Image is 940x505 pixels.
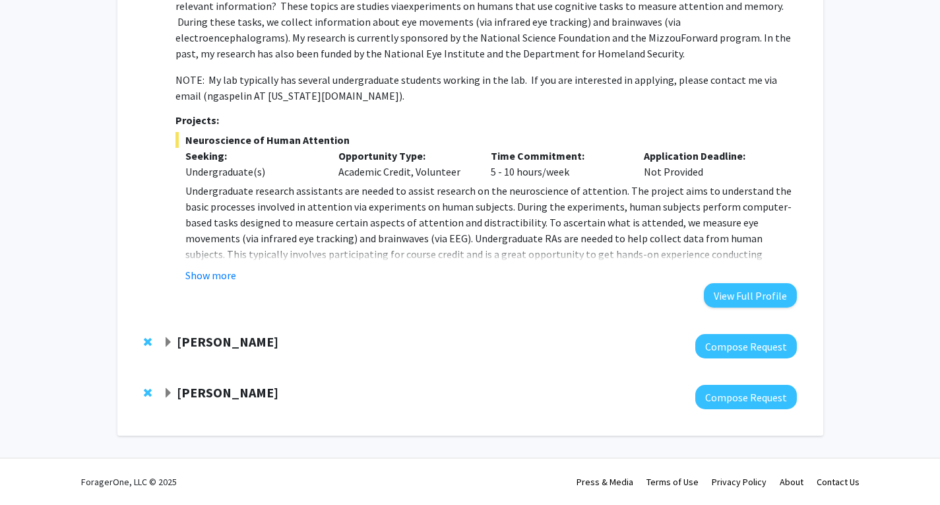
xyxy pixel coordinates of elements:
button: Compose Request to Yujiang Fang [695,334,797,358]
p: Time Commitment: [491,148,624,164]
button: Compose Request to Wouter Montfrooij [695,385,797,409]
div: ForagerOne, LLC © 2025 [81,459,177,505]
a: Privacy Policy [712,476,767,488]
p: Application Deadline: [644,148,777,164]
strong: [PERSON_NAME] [177,333,278,350]
div: 5 - 10 hours/week [481,148,634,180]
div: Not Provided [634,148,787,180]
span: Remove Wouter Montfrooij from bookmarks [144,387,152,398]
a: Press & Media [577,476,633,488]
p: Undergraduate research assistants are needed to assist research on the neuroscience of attention.... [185,183,796,294]
div: Academic Credit, Volunteer [329,148,482,180]
iframe: Chat [10,446,56,495]
p: Seeking: [185,148,319,164]
span: Remove Yujiang Fang from bookmarks [144,337,152,347]
a: Terms of Use [646,476,699,488]
div: Undergraduate(s) [185,164,319,180]
a: Contact Us [817,476,860,488]
span: Expand Wouter Montfrooij Bookmark [163,388,173,399]
span: NOTE: My lab typically has several undergraduate students working in the lab. If you are interest... [175,73,777,102]
button: Show more [185,267,236,283]
button: View Full Profile [704,283,797,308]
a: About [780,476,803,488]
strong: [PERSON_NAME] [177,384,278,401]
strong: Projects: [175,114,219,127]
span: Neuroscience of Human Attention [175,132,796,148]
p: Opportunity Type: [338,148,472,164]
span: Expand Yujiang Fang Bookmark [163,337,173,348]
